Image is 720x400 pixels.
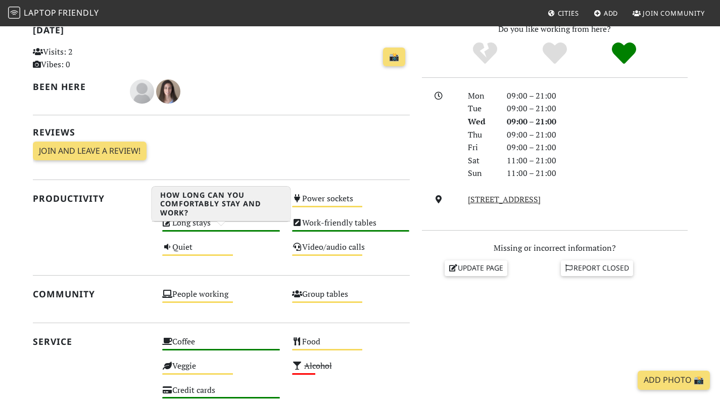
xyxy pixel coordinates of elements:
[286,191,416,215] div: Power sockets
[561,260,634,276] a: Report closed
[156,359,286,383] div: Veggie
[33,46,151,71] p: Visits: 2 Vibes: 0
[156,334,286,359] div: Coffee
[590,4,622,22] a: Add
[422,23,688,36] p: Do you like working from here?
[462,154,500,167] div: Sat
[462,128,500,142] div: Thu
[33,127,410,138] h2: Reviews
[156,240,286,264] div: Quiet
[156,85,180,96] span: karime Villanueva
[589,41,659,66] div: Definitely!
[462,167,500,180] div: Sun
[130,85,156,96] span: Niklas
[501,167,694,180] div: 11:00 – 21:00
[501,102,694,115] div: 09:00 – 21:00
[8,5,99,22] a: LaptopFriendly LaptopFriendly
[520,41,590,66] div: Yes
[33,289,151,299] h2: Community
[462,102,500,115] div: Tue
[33,142,147,161] a: Join and leave a review!
[462,141,500,154] div: Fri
[501,128,694,142] div: 09:00 – 21:00
[501,154,694,167] div: 11:00 – 21:00
[156,287,286,311] div: People working
[643,9,705,18] span: Join Community
[286,240,416,264] div: Video/audio calls
[383,48,405,67] a: 📸
[156,79,180,104] img: 4485-karime.jpg
[462,115,500,128] div: Wed
[629,4,709,22] a: Join Community
[501,90,694,103] div: 09:00 – 21:00
[286,334,416,359] div: Food
[544,4,583,22] a: Cities
[501,141,694,154] div: 09:00 – 21:00
[445,260,507,276] a: Update page
[33,193,151,204] h2: Productivity
[422,242,688,255] p: Missing or incorrect information?
[462,90,500,103] div: Mon
[58,7,99,18] span: Friendly
[304,360,332,371] s: Alcohol
[33,336,151,347] h2: Service
[468,194,541,205] a: [STREET_ADDRESS]
[156,215,286,240] div: Long stays
[152,187,291,221] h3: How long can you comfortably stay and work?
[558,9,579,18] span: Cities
[130,79,154,104] img: blank-535327c66bd565773addf3077783bbfce4b00ec00e9fd257753287c682c7fa38.png
[501,115,694,128] div: 09:00 – 21:00
[24,7,57,18] span: Laptop
[33,25,410,39] h2: [DATE]
[604,9,618,18] span: Add
[286,287,416,311] div: Group tables
[8,7,20,19] img: LaptopFriendly
[286,215,416,240] div: Work-friendly tables
[33,81,118,92] h2: Been here
[450,41,520,66] div: No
